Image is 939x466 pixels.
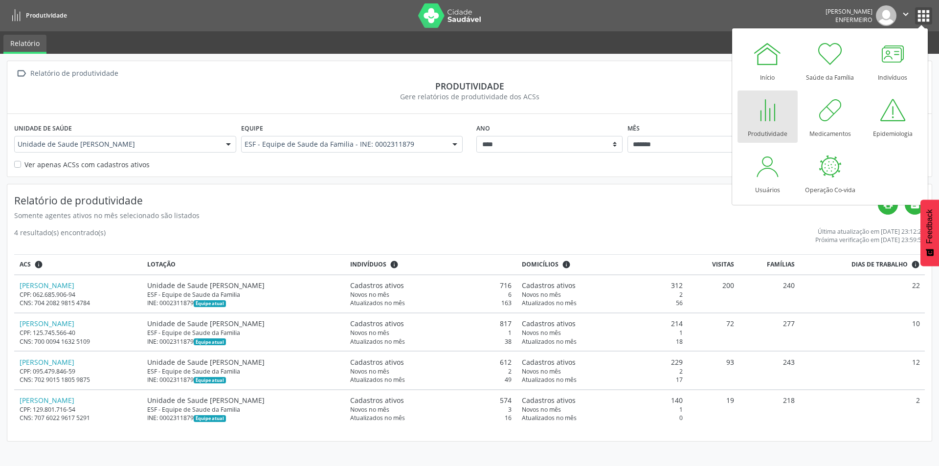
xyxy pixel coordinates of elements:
div: 1 [350,329,512,337]
a: Epidemiologia [863,90,923,143]
span: Atualizados no mês [350,414,405,422]
i:  [14,67,28,81]
a: [PERSON_NAME] [20,357,74,367]
span: Indivíduos [350,260,386,269]
div: 2 [522,367,683,376]
div: INE: 0002311879 [147,414,339,422]
a:  Relatório de produtividade [14,67,120,81]
span: Atualizados no mês [522,299,577,307]
span: Novos no mês [522,290,561,299]
span: Cadastros ativos [522,357,576,367]
div: CPF: 095.479.846-59 [20,367,137,376]
td: 2 [800,390,925,427]
a: Indivíduos [863,34,923,87]
div: ESF - Equipe de Saude da Familia [147,405,339,414]
td: 19 [688,390,739,427]
div: 0 [522,414,683,422]
span: Atualizados no mês [522,337,577,346]
img: img [876,5,896,26]
th: Lotação [142,255,345,275]
button: apps [915,7,932,24]
td: 12 [800,351,925,389]
th: Visitas [688,255,739,275]
td: 240 [739,275,800,313]
div: 56 [522,299,683,307]
div: INE: 0002311879 [147,299,339,307]
span: Enfermeiro [835,16,872,24]
a: [PERSON_NAME] [20,319,74,328]
a: Usuários [738,147,798,199]
div: 16 [350,414,512,422]
div: INE: 0002311879 [147,376,339,384]
div: 1 [522,329,683,337]
span: Esta é a equipe atual deste Agente [194,377,225,384]
div: 574 [350,395,512,405]
div: 17 [522,376,683,384]
span: Atualizados no mês [350,337,405,346]
div: Somente agentes ativos no mês selecionado são listados [14,210,878,221]
div: 1 [522,405,683,414]
a: Produtividade [738,90,798,143]
i:  [900,9,911,20]
div: 716 [350,280,512,290]
i: Dias em que o(a) ACS fez pelo menos uma visita, ou ficha de cadastro individual ou cadastro domic... [911,260,920,269]
span: Cadastros ativos [350,318,404,329]
div: 2 [522,290,683,299]
i: <div class="text-left"> <div> <strong>Cadastros ativos:</strong> Cadastros que estão vinculados a... [562,260,571,269]
a: [PERSON_NAME] [20,396,74,405]
td: 93 [688,351,739,389]
label: Unidade de saúde [14,121,72,136]
td: 22 [800,275,925,313]
span: Cadastros ativos [350,357,404,367]
div: Unidade de Saude [PERSON_NAME] [147,357,339,367]
div: Próxima verificação em [DATE] 23:59:59 [815,236,925,244]
span: Novos no mês [350,329,389,337]
div: Produtividade [14,81,925,91]
span: Produtividade [26,11,67,20]
td: 218 [739,390,800,427]
th: Famílias [739,255,800,275]
span: Cadastros ativos [522,280,576,290]
div: CPF: 125.745.566-40 [20,329,137,337]
div: 2 [350,367,512,376]
a: Relatório [3,35,46,54]
td: 200 [688,275,739,313]
span: Esta é a equipe atual deste Agente [194,415,225,422]
div: CNS: 700 0094 1632 5109 [20,337,137,346]
div: 817 [350,318,512,329]
div: INE: 0002311879 [147,337,339,346]
div: ESF - Equipe de Saude da Familia [147,367,339,376]
div: 214 [522,318,683,329]
div: ESF - Equipe de Saude da Familia [147,329,339,337]
span: Cadastros ativos [350,280,404,290]
span: Unidade de Saude [PERSON_NAME] [18,139,216,149]
div: 49 [350,376,512,384]
div: CPF: 129.801.716-54 [20,405,137,414]
td: 72 [688,313,739,351]
button: Feedback - Mostrar pesquisa [920,200,939,266]
span: Cadastros ativos [522,395,576,405]
td: 243 [739,351,800,389]
a: Produtividade [7,7,67,23]
div: 229 [522,357,683,367]
label: Ver apenas ACSs com cadastros ativos [24,159,150,170]
div: CNS: 707 6022 9617 5291 [20,414,137,422]
div: 163 [350,299,512,307]
div: CNS: 704 2082 9815 4784 [20,299,137,307]
div: 4 resultado(s) encontrado(s) [14,227,106,244]
div: Unidade de Saude [PERSON_NAME] [147,318,339,329]
span: Dias de trabalho [851,260,908,269]
span: Atualizados no mês [522,414,577,422]
div: Unidade de Saude [PERSON_NAME] [147,395,339,405]
span: ESF - Equipe de Saude da Familia - INE: 0002311879 [245,139,443,149]
span: Novos no mês [350,367,389,376]
div: CNS: 702 9015 1805 9875 [20,376,137,384]
div: 18 [522,337,683,346]
span: Esta é a equipe atual deste Agente [194,300,225,307]
a: Operação Co-vida [800,147,860,199]
div: 38 [350,337,512,346]
a: Saúde da Família [800,34,860,87]
a: [PERSON_NAME] [20,281,74,290]
div: 140 [522,395,683,405]
span: Atualizados no mês [350,376,405,384]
